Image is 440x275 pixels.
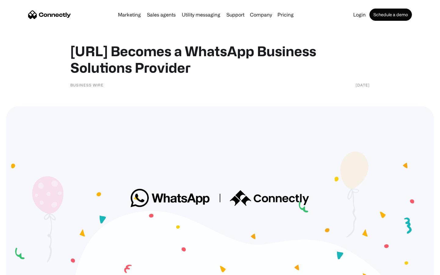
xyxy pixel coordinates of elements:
h1: [URL] Becomes a WhatsApp Business Solutions Provider [70,43,370,76]
aside: Language selected: English [6,264,37,273]
a: Support [224,12,247,17]
a: Marketing [116,12,143,17]
a: Schedule a demo [369,9,412,21]
div: [DATE] [356,82,370,88]
a: Pricing [275,12,296,17]
a: Login [351,12,368,17]
a: Sales agents [145,12,178,17]
div: Company [250,10,272,19]
ul: Language list [12,264,37,273]
div: Business Wire [70,82,104,88]
a: Utility messaging [179,12,223,17]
